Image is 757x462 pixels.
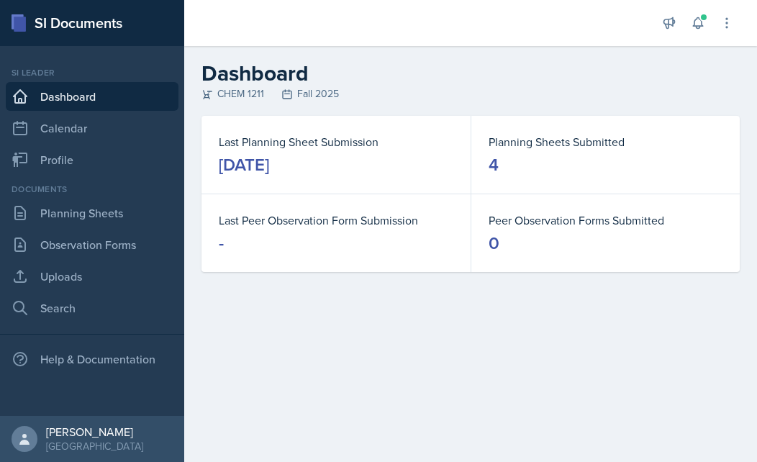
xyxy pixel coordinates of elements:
[46,425,143,439] div: [PERSON_NAME]
[489,153,499,176] div: 4
[6,66,178,79] div: Si leader
[489,232,499,255] div: 0
[6,345,178,373] div: Help & Documentation
[6,145,178,174] a: Profile
[489,212,722,229] dt: Peer Observation Forms Submitted
[219,212,453,229] dt: Last Peer Observation Form Submission
[489,133,722,150] dt: Planning Sheets Submitted
[6,183,178,196] div: Documents
[219,153,269,176] div: [DATE]
[6,294,178,322] a: Search
[219,232,224,255] div: -
[6,230,178,259] a: Observation Forms
[201,60,740,86] h2: Dashboard
[6,199,178,227] a: Planning Sheets
[219,133,453,150] dt: Last Planning Sheet Submission
[201,86,740,101] div: CHEM 1211 Fall 2025
[6,82,178,111] a: Dashboard
[6,262,178,291] a: Uploads
[46,439,143,453] div: [GEOGRAPHIC_DATA]
[6,114,178,142] a: Calendar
